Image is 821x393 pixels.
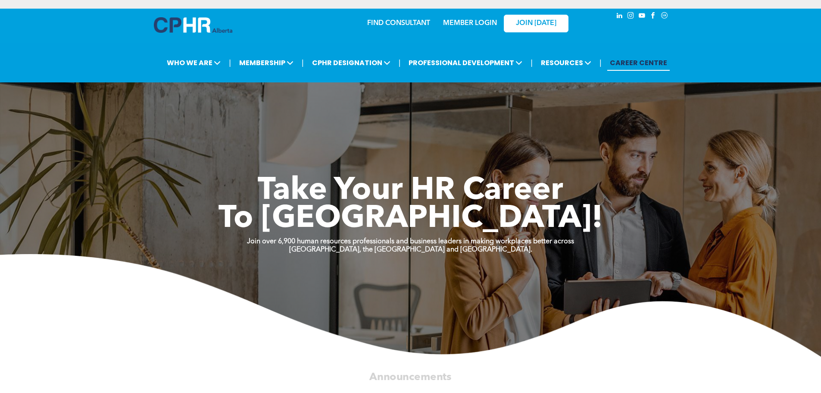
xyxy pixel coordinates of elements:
strong: Join over 6,900 human resources professionals and business leaders in making workplaces better ac... [247,238,574,245]
img: A blue and white logo for cp alberta [154,17,232,33]
a: CAREER CENTRE [607,55,670,71]
span: JOIN [DATE] [516,19,556,28]
span: Take Your HR Career [258,176,563,207]
span: MEMBERSHIP [237,55,296,71]
a: JOIN [DATE] [504,15,568,32]
li: | [531,54,533,72]
span: Announcements [369,372,451,382]
li: | [302,54,304,72]
a: Social network [660,11,669,22]
li: | [399,54,401,72]
span: To [GEOGRAPHIC_DATA]! [219,204,603,235]
span: PROFESSIONAL DEVELOPMENT [406,55,525,71]
span: WHO WE ARE [164,55,223,71]
a: linkedin [615,11,624,22]
span: RESOURCES [538,55,594,71]
a: FIND CONSULTANT [367,20,430,27]
li: | [229,54,231,72]
li: | [599,54,602,72]
a: instagram [626,11,636,22]
a: facebook [649,11,658,22]
a: MEMBER LOGIN [443,20,497,27]
strong: [GEOGRAPHIC_DATA], the [GEOGRAPHIC_DATA] and [GEOGRAPHIC_DATA]. [289,246,532,253]
span: CPHR DESIGNATION [309,55,393,71]
a: youtube [637,11,647,22]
